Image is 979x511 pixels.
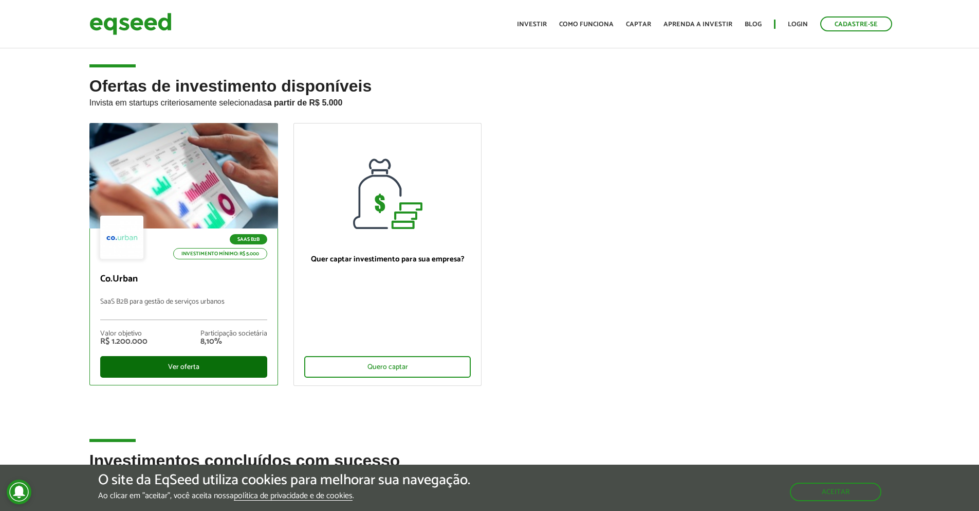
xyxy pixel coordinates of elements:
[663,21,732,28] a: Aprenda a investir
[200,330,267,338] div: Participação societária
[304,255,471,264] p: Quer captar investimento para sua empresa?
[517,21,547,28] a: Investir
[100,274,267,285] p: Co.Urban
[626,21,651,28] a: Captar
[100,298,267,320] p: SaaS B2B para gestão de serviços urbanos
[559,21,614,28] a: Como funciona
[89,95,890,108] p: Invista em startups criteriosamente selecionadas
[820,16,892,31] a: Cadastre-se
[98,472,470,488] h5: O site da EqSeed utiliza cookies para melhorar sua navegação.
[230,234,267,244] p: SaaS B2B
[788,21,808,28] a: Login
[745,21,762,28] a: Blog
[790,483,881,501] button: Aceitar
[100,338,147,346] div: R$ 1.200.000
[89,77,890,123] h2: Ofertas de investimento disponíveis
[98,491,470,501] p: Ao clicar em "aceitar", você aceita nossa .
[89,123,278,385] a: SaaS B2B Investimento mínimo: R$ 5.000 Co.Urban SaaS B2B para gestão de serviços urbanos Valor ob...
[89,10,172,38] img: EqSeed
[200,338,267,346] div: 8,10%
[100,356,267,378] div: Ver oferta
[304,356,471,378] div: Quero captar
[89,452,890,485] h2: Investimentos concluídos com sucesso
[293,123,482,386] a: Quer captar investimento para sua empresa? Quero captar
[173,248,267,259] p: Investimento mínimo: R$ 5.000
[100,330,147,338] div: Valor objetivo
[267,98,343,107] strong: a partir de R$ 5.000
[234,492,353,501] a: política de privacidade e de cookies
